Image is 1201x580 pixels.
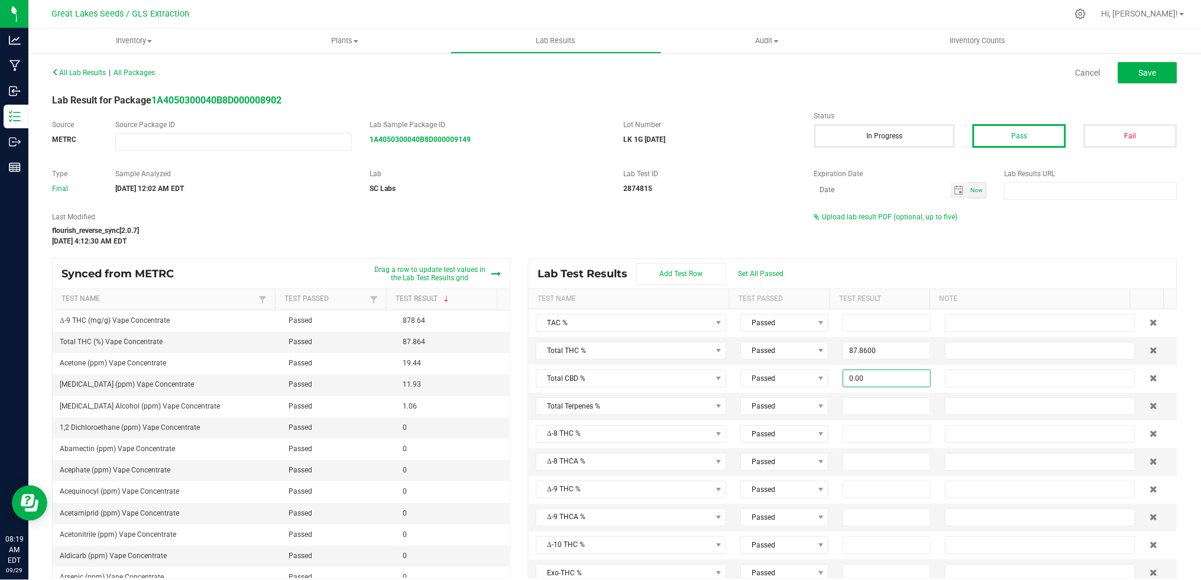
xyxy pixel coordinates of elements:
[403,423,407,432] span: 0
[60,423,200,432] span: 1,2 Dichloroethane (ppm) Vape Concentrate
[1073,8,1088,20] div: Manage settings
[52,183,98,194] div: Final
[1139,68,1157,77] span: Save
[52,135,76,144] strong: METRC
[284,294,367,304] a: Test PassedSortable
[9,136,21,148] inline-svg: Outbound
[9,85,21,97] inline-svg: Inbound
[536,342,711,359] span: Total THC %
[240,35,450,46] span: Plants
[60,530,176,539] span: Acetonitrile (ppm) Vape Concentrate
[1102,9,1179,18] span: Hi, [PERSON_NAME]!
[520,35,592,46] span: Lab Results
[9,161,21,173] inline-svg: Reports
[536,509,711,526] span: Δ-9 THCA %
[289,338,312,346] span: Passed
[115,184,184,193] strong: [DATE] 12:02 AM EDT
[814,124,955,148] button: In Progress
[5,534,23,566] p: 08:19 AM EDT
[538,267,636,280] span: Lab Test Results
[61,294,255,304] a: Test NameSortable
[289,445,312,453] span: Passed
[403,445,407,453] span: 0
[12,485,47,521] iframe: Resource center
[403,466,407,474] span: 0
[289,423,312,432] span: Passed
[370,184,396,193] strong: SC Labs
[536,398,711,414] span: Total Terpenes %
[60,487,179,495] span: Acequinocyl (ppm) Vape Concentrate
[370,169,606,179] label: Lab
[114,69,155,77] span: All Packages
[61,267,183,280] span: Synced from METRC
[115,169,352,179] label: Sample Analyzed
[52,212,797,222] label: Last Modified
[1076,67,1100,79] a: Cancel
[403,530,407,539] span: 0
[536,481,711,498] span: Δ-9 THC %
[289,509,312,517] span: Passed
[830,289,930,309] th: Test Result
[367,292,381,307] a: Filter
[60,466,170,474] span: Acephate (ppm) Vape Concentrate
[1084,124,1177,148] button: Fail
[52,119,98,130] label: Source
[814,111,1177,121] label: Status
[971,187,983,193] span: Now
[930,289,1130,309] th: Note
[741,537,813,553] span: Passed
[536,315,711,331] span: TAC %
[951,182,968,199] span: Toggle calendar
[60,316,170,325] span: Δ-9 THC (mg/g) Vape Concentrate
[536,453,711,470] span: Δ-8 THCA %
[536,370,711,387] span: Total CBD %
[60,359,166,367] span: Acetone (ppm) Vape Concentrate
[9,111,21,122] inline-svg: Inventory
[289,552,312,560] span: Passed
[289,487,312,495] span: Passed
[289,316,312,325] span: Passed
[738,270,784,278] span: Set All Passed
[115,119,352,130] label: Source Package ID
[451,28,662,53] a: Lab Results
[60,402,220,410] span: [MEDICAL_DATA] Alcohol (ppm) Vape Concentrate
[814,169,987,179] label: Expiration Date
[289,359,312,367] span: Passed
[9,34,21,46] inline-svg: Analytics
[60,338,163,346] span: Total THC (%) Vape Concentrate
[60,509,179,517] span: Acetamiprid (ppm) Vape Concentrate
[52,69,106,77] span: All Lab Results
[370,119,606,130] label: Lab Sample Package ID
[934,35,1022,46] span: Inventory Counts
[239,28,451,53] a: Plants
[256,292,270,307] a: Filter
[403,380,421,388] span: 11.93
[873,28,1084,53] a: Inventory Counts
[396,294,493,304] a: Test ResultSortable
[741,398,813,414] span: Passed
[9,60,21,72] inline-svg: Manufacturing
[403,316,425,325] span: 878.64
[60,445,175,453] span: Abamectin (ppm) Vape Concentrate
[109,69,111,77] span: |
[289,402,312,410] span: Passed
[662,28,873,53] a: Audit
[403,359,421,367] span: 19.44
[52,226,139,235] strong: flourish_reverse_sync[2.0.7]
[52,9,190,19] span: Great Lakes Seeds / GLS Extraction
[52,169,98,179] label: Type
[442,294,451,304] span: Sortable
[623,135,665,144] strong: LK 1G [DATE]
[289,530,312,539] span: Passed
[662,35,872,46] span: Audit
[116,134,351,150] input: NO DATA FOUND
[741,342,813,359] span: Passed
[741,370,813,387] span: Passed
[60,380,194,388] span: [MEDICAL_DATA] (ppm) Vape Concentrate
[52,95,281,106] span: Lab Result for Package
[151,95,281,106] a: 1A4050300040B8D000008902
[636,263,726,285] button: Add Test Row
[370,135,471,144] a: 1A4050300040B8D000009149
[973,124,1066,148] button: Pass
